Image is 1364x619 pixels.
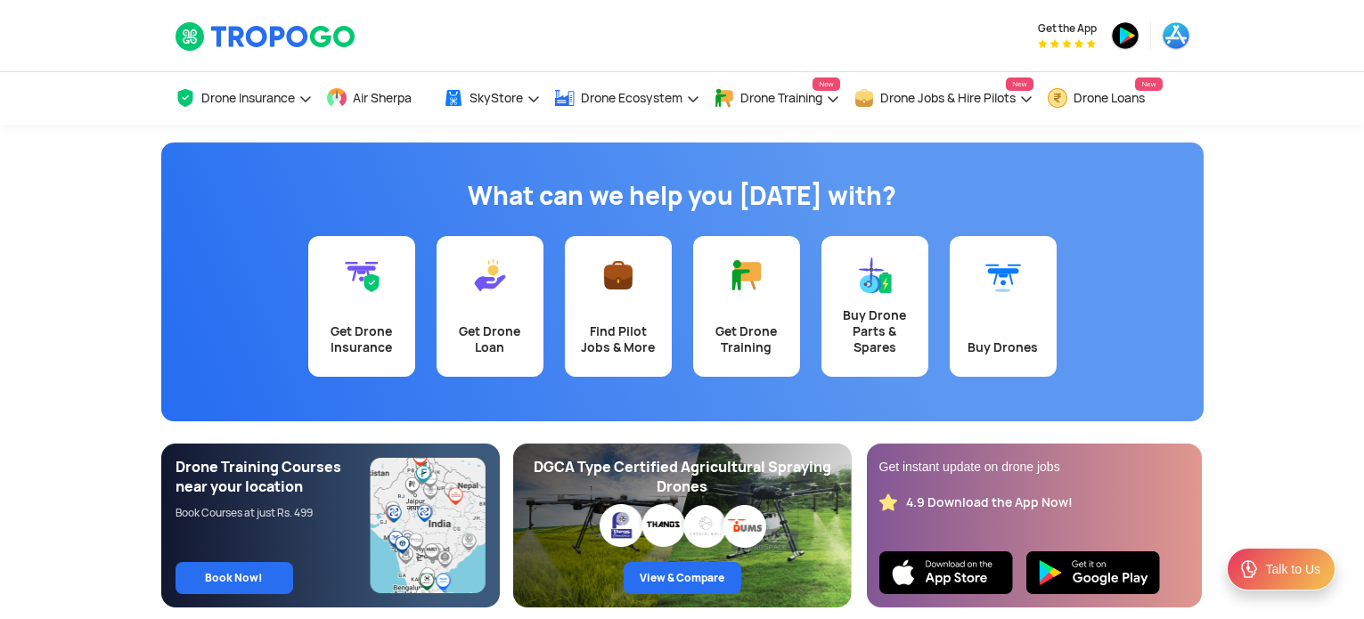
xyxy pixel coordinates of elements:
a: Get Drone Insurance [308,236,415,377]
img: star_rating [879,493,897,511]
img: Buy Drones [985,257,1021,293]
span: New [813,77,839,91]
div: Buy Drone Parts & Spares [832,307,918,355]
a: Find Pilot Jobs & More [565,236,672,377]
div: Buy Drones [960,339,1046,355]
img: appstore [1162,21,1190,50]
a: Drone Jobs & Hire PilotsNew [854,72,1033,125]
div: Book Courses at just Rs. 499 [176,506,371,520]
div: Get Drone Training [704,323,789,355]
a: Book Now! [176,562,293,594]
div: Talk to Us [1266,560,1320,578]
img: Get Drone Insurance [344,257,380,293]
img: Find Pilot Jobs & More [600,257,636,293]
img: TropoGo Logo [175,21,357,52]
span: New [1135,77,1162,91]
a: Buy Drones [950,236,1057,377]
img: playstore [1111,21,1139,50]
a: View & Compare [624,562,741,594]
div: Get instant update on drone jobs [879,458,1189,476]
span: Air Sherpa [353,91,412,105]
div: Find Pilot Jobs & More [576,323,661,355]
a: Get Drone Training [693,236,800,377]
a: Drone Ecosystem [554,72,700,125]
a: Drone Insurance [175,72,313,125]
a: Air Sherpa [326,72,429,125]
div: Drone Training Courses near your location [176,458,371,497]
span: New [1006,77,1033,91]
a: Buy Drone Parts & Spares [821,236,928,377]
span: Drone Jobs & Hire Pilots [880,91,1016,105]
img: Ios [879,551,1013,594]
a: Drone TrainingNew [714,72,840,125]
div: Get Drone Loan [447,323,533,355]
span: Get the App [1038,21,1097,36]
span: SkyStore [470,91,523,105]
img: Get Drone Loan [472,257,508,293]
div: DGCA Type Certified Agricultural Spraying Drones [527,458,837,497]
span: Drone Training [740,91,822,105]
img: App Raking [1038,39,1096,48]
img: Get Drone Training [729,257,764,293]
span: Drone Loans [1074,91,1145,105]
a: Drone LoansNew [1047,72,1163,125]
a: SkyStore [443,72,541,125]
div: Get Drone Insurance [319,323,404,355]
span: Drone Insurance [201,91,295,105]
div: 4.9 Download the App Now! [906,494,1073,511]
span: Drone Ecosystem [581,91,682,105]
a: Get Drone Loan [437,236,543,377]
img: ic_Support.svg [1238,558,1260,580]
img: Playstore [1026,551,1160,594]
img: Buy Drone Parts & Spares [857,257,893,293]
h1: What can we help you [DATE] with? [175,178,1190,214]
